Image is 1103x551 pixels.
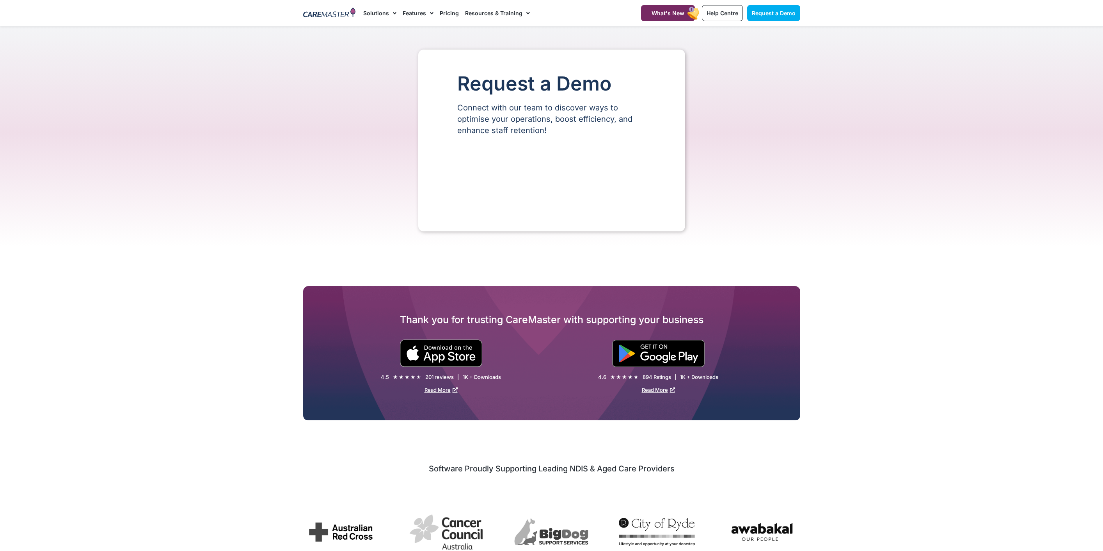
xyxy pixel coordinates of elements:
[702,5,743,21] a: Help Centre
[724,516,800,549] img: Awabakal uses CareMaster NDIS Software to streamline management of culturally appropriate care su...
[416,373,421,381] i: ★
[619,518,695,549] div: 4 / 7
[410,373,416,381] i: ★
[643,374,718,380] div: 894 Ratings | 1K + Downloads
[610,373,639,381] div: 4.6/5
[303,464,800,474] h2: Software Proudly Supporting Leading NDIS & Aged Care Providers
[399,373,404,381] i: ★
[642,387,675,393] a: Read More
[641,5,695,21] a: What's New
[303,516,379,548] img: Australian Red Cross uses CareMaster CRM software to manage their service and community support f...
[381,374,389,380] div: 4.5
[513,517,590,547] img: BigDog Support Services uses CareMaster NDIS Software to manage their disability support business...
[619,518,695,546] img: City of Ryde City Council uses CareMaster CRM to manage provider operations, specialising in dive...
[425,374,501,380] div: 201 reviews | 1K + Downloads
[752,10,796,16] span: Request a Demo
[616,373,621,381] i: ★
[747,5,800,21] a: Request a Demo
[303,7,356,19] img: CareMaster Logo
[610,373,615,381] i: ★
[425,387,458,393] a: Read More
[513,517,590,550] div: 3 / 7
[634,373,639,381] i: ★
[707,10,738,16] span: Help Centre
[628,373,633,381] i: ★
[393,373,421,381] div: 4.5/5
[598,374,606,380] div: 4.6
[457,73,646,94] h1: Request a Demo
[652,10,684,16] span: What's New
[405,373,410,381] i: ★
[622,373,627,381] i: ★
[303,313,800,326] h2: Thank you for trusting CareMaster with supporting your business
[393,373,398,381] i: ★
[400,339,483,367] img: small black download on the apple app store button.
[612,340,705,367] img: "Get is on" Black Google play button.
[457,102,646,136] p: Connect with our team to discover ways to optimise your operations, boost efficiency, and enhance...
[303,516,379,551] div: 1 / 7
[457,149,646,208] iframe: Form 0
